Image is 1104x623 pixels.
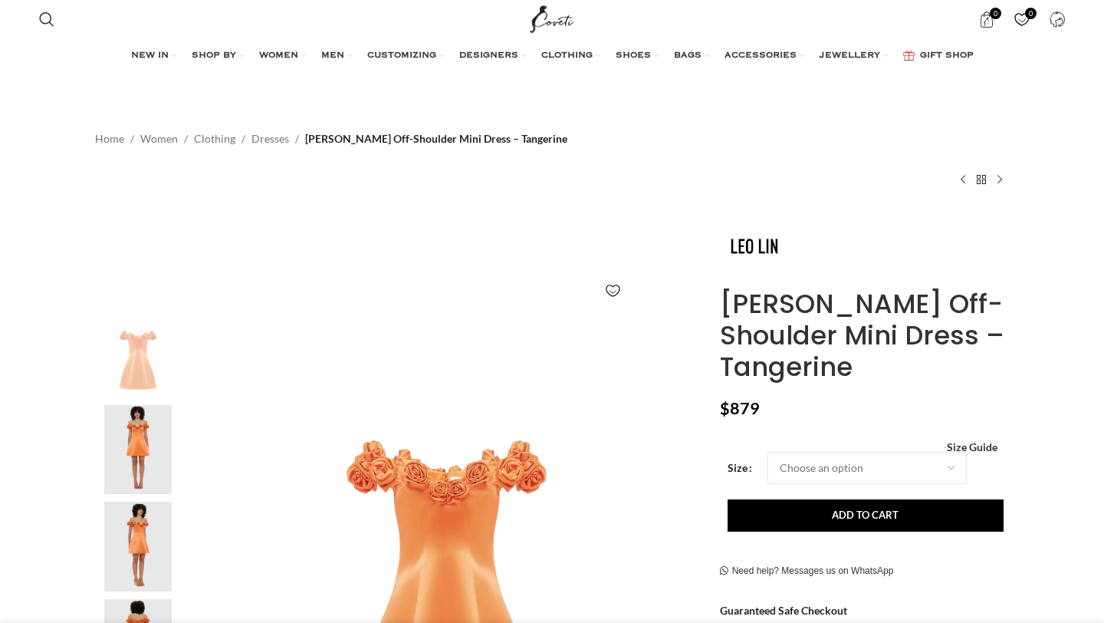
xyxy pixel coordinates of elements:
[251,130,289,147] a: Dresses
[724,50,797,62] span: ACCESSORIES
[459,50,518,62] span: DESIGNERS
[990,8,1001,19] span: 0
[192,50,236,62] span: SHOP BY
[616,50,651,62] span: SHOES
[720,398,760,418] bdi: 879
[971,4,1002,35] a: 0
[31,4,62,35] a: Search
[140,130,178,147] a: Women
[820,41,888,71] a: JEWELLERY
[720,288,1009,382] h1: [PERSON_NAME] Off-Shoulder Mini Dress – Tangerine
[541,50,593,62] span: CLOTHING
[192,41,244,71] a: SHOP BY
[820,50,880,62] span: JEWELLERY
[674,50,701,62] span: BAGS
[367,41,444,71] a: CUSTOMIZING
[321,41,352,71] a: MEN
[131,50,169,62] span: NEW IN
[724,41,804,71] a: ACCESSORIES
[541,41,600,71] a: CLOTHING
[720,398,730,418] span: $
[31,41,1073,71] div: Main navigation
[920,50,974,62] span: GIFT SHOP
[616,41,659,71] a: SHOES
[91,502,185,592] img: leo lin dresses
[259,41,306,71] a: WOMEN
[95,130,567,147] nav: Breadcrumb
[91,308,185,397] img: Stella Off-Shoulder Mini Dress - Tangerine
[720,565,894,578] a: Need help? Messages us on WhatsApp
[321,50,344,62] span: MEN
[259,50,298,62] span: WOMEN
[728,499,1004,532] button: Add to cart
[527,12,578,25] a: Site logo
[903,41,974,71] a: GIFT SHOP
[991,170,1009,189] a: Next product
[95,130,124,147] a: Home
[194,130,235,147] a: Clothing
[954,170,972,189] a: Previous product
[91,405,185,495] img: leo lin dress
[131,41,176,71] a: NEW IN
[720,212,789,281] img: Leo Lin
[903,51,915,61] img: GiftBag
[1006,4,1037,35] a: 0
[720,604,847,617] strong: Guaranteed Safe Checkout
[367,50,436,62] span: CUSTOMIZING
[305,130,567,147] span: [PERSON_NAME] Off-Shoulder Mini Dress – Tangerine
[459,41,526,71] a: DESIGNERS
[1025,8,1037,19] span: 0
[1006,4,1037,35] div: My Wishlist
[674,41,709,71] a: BAGS
[728,460,752,476] label: Size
